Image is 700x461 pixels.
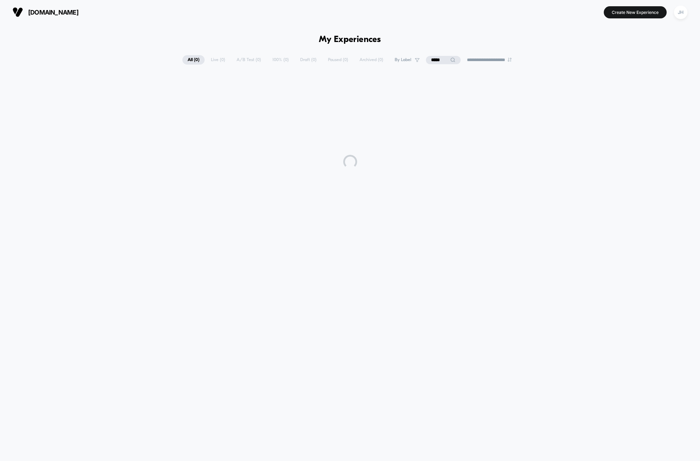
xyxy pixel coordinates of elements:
span: [DOMAIN_NAME] [28,9,79,16]
img: end [508,58,512,62]
button: Create New Experience [604,6,667,18]
button: [DOMAIN_NAME] [10,7,81,18]
span: All ( 0 ) [182,55,205,65]
img: Visually logo [13,7,23,17]
span: By Label [395,57,411,62]
div: JH [674,6,687,19]
h1: My Experiences [319,35,381,45]
button: JH [672,5,690,19]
